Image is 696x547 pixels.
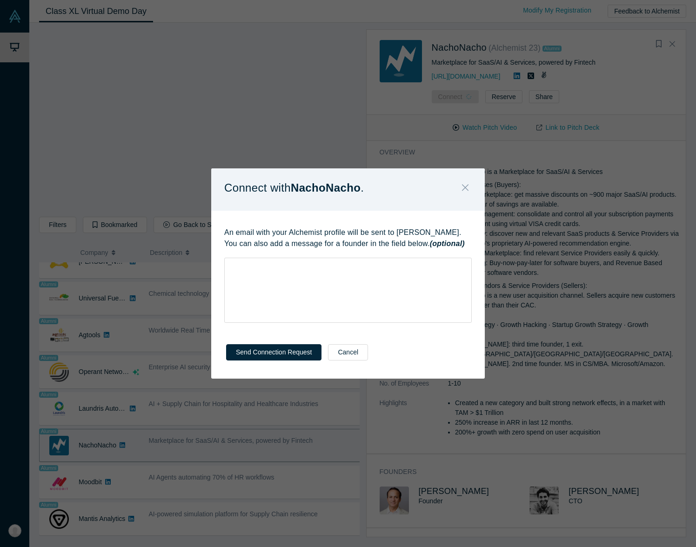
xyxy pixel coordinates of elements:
p: Connect with . [224,178,364,198]
button: Close [455,178,475,198]
strong: (optional) [430,240,465,247]
div: rdw-editor [231,261,466,271]
strong: NachoNacho [291,181,361,194]
button: Cancel [328,344,368,360]
div: rdw-wrapper [224,258,472,323]
button: Send Connection Request [226,344,321,360]
p: An email with your Alchemist profile will be sent to [PERSON_NAME]. You can also add a message fo... [224,227,472,249]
